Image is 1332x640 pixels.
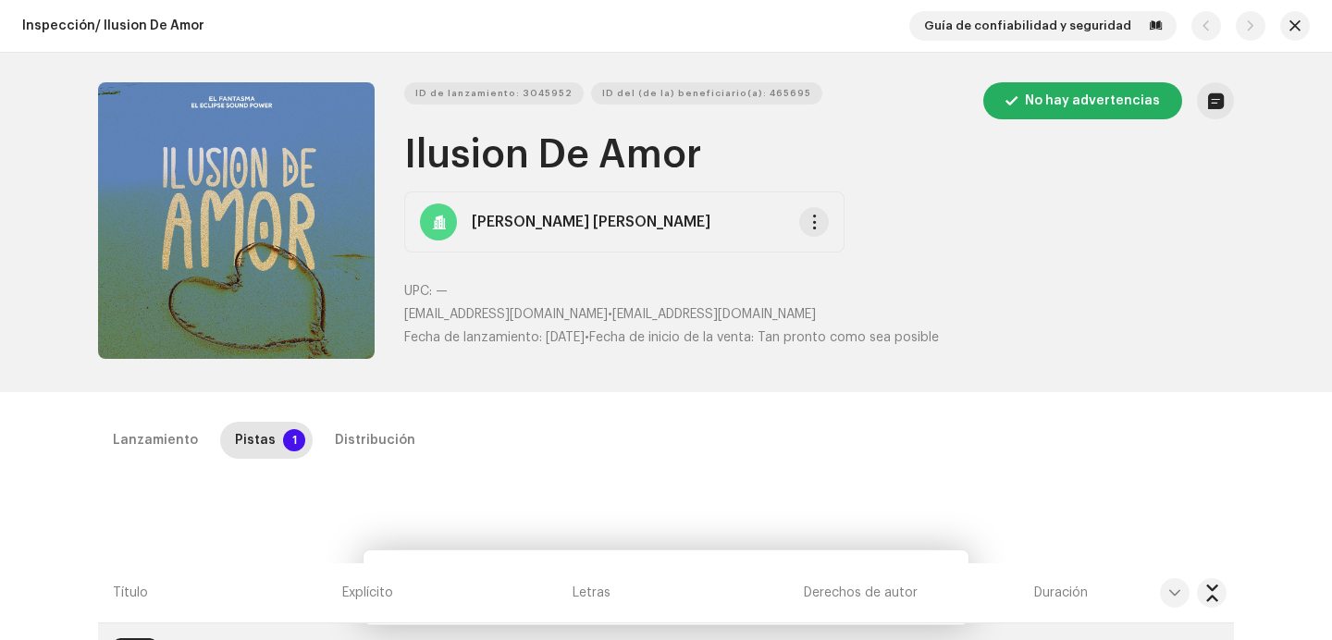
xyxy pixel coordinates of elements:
span: Duración [1034,584,1088,602]
p: • [404,305,1234,325]
p-badge: 1 [283,429,305,451]
div: Distribución [335,422,415,459]
button: ID de lanzamiento: 3045952 [404,82,584,105]
span: Letras [573,584,610,602]
span: ID del (de la) beneficiario(a): 465695 [602,75,811,112]
span: Tan pronto como sea posible [758,331,939,344]
span: [EMAIL_ADDRESS][DOMAIN_NAME] [404,308,608,321]
span: UPC: [404,285,432,298]
button: ID del (de la) beneficiario(a): 465695 [591,82,822,105]
span: • [404,331,589,344]
span: Derechos de autor [804,584,918,602]
span: [EMAIL_ADDRESS][DOMAIN_NAME] [612,308,816,321]
span: Fecha de inicio de la venta: [589,331,754,344]
span: ID de lanzamiento: 3045952 [415,75,573,112]
span: Fecha de lanzamiento: [404,331,542,344]
strong: [PERSON_NAME] [PERSON_NAME] [472,211,710,233]
span: Explícito [342,584,393,602]
span: — [436,285,448,298]
h1: Ilusion De Amor [404,134,1234,177]
span: [DATE] [546,331,585,344]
